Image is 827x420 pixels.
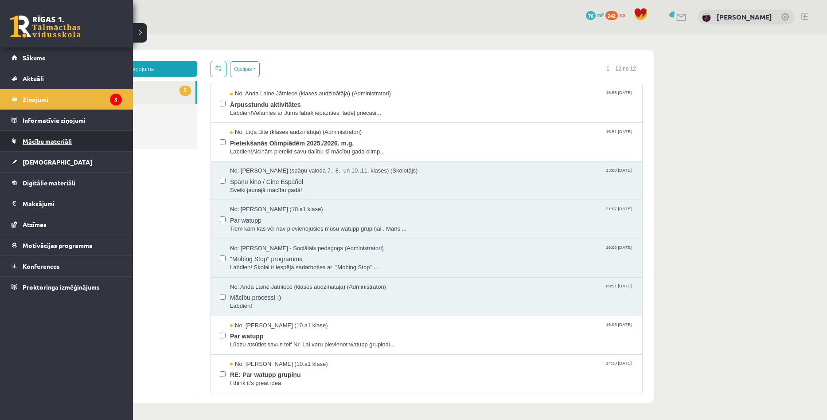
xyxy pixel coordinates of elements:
[12,193,122,214] a: Maksājumi
[569,133,598,139] span: 13:00 [DATE]
[195,133,598,160] a: No: [PERSON_NAME] (spāņu valoda 7., 8., un 10.,11. klases) (Skolotājs) 13:00 [DATE] Spāņu kino / ...
[23,283,100,291] span: Proktoringa izmēģinājums
[12,152,122,172] a: [DEMOGRAPHIC_DATA]
[586,11,596,20] span: 76
[23,179,75,187] span: Digitālie materiāli
[195,210,598,238] a: No: [PERSON_NAME] - Sociālais pedagogs (Administratori) 16:06 [DATE] "Mobing Stop" programma Labd...
[12,68,122,89] a: Aktuāli
[23,220,47,228] span: Atzīmes
[12,110,122,130] a: Informatīvie ziņojumi
[195,64,598,75] span: Ārpusstundu aktivitātes
[12,131,122,151] a: Mācību materiāli
[195,94,598,122] a: No: Līga Bite (klases audzinātāja) (Administratori) 15:51 [DATE] Pieteikšanās Olimpiādēm 2025./20...
[195,102,598,114] span: Pieteikšanās Olimpiādēm 2025./2026. m.g.
[27,27,162,43] a: Jauns ziņojums
[195,75,598,83] span: Labdien!Vēlamies ar Jums labāk iepazīties, tādēļ priecāsi...
[569,287,598,294] span: 16:05 [DATE]
[27,92,161,115] a: Dzēstie
[702,13,711,22] img: Aivars Brālis
[564,27,607,43] span: 1 – 12 no 12
[23,262,60,270] span: Konferences
[195,306,598,315] span: Lūdzu atsūtiet savus telf Nr. Lai varu pievienot watupp grupiņai...
[195,152,598,161] span: Sveiki jaunajā mācību gadā!
[12,256,122,276] a: Konferences
[569,55,598,62] span: 16:55 [DATE]
[27,70,161,92] a: Nosūtītie
[110,94,122,106] i: 5
[195,345,598,353] span: I think it's great idea
[195,229,598,238] span: Labdien! Skolai ir iespēja sadarboties ar "Mobing Stop" ...
[23,241,93,249] span: Motivācijas programma
[195,334,598,345] span: RE: Par watupp grupiņu
[12,277,122,297] a: Proktoringa izmēģinājums
[12,89,122,110] a: Ziņojumi5
[569,249,598,255] span: 09:51 [DATE]
[195,141,598,152] span: Spāņu kino / Cine Español
[195,180,598,191] span: Par watupp
[27,47,160,70] a: 5Ienākošie
[195,287,293,296] span: No: [PERSON_NAME] (10.a1 klase)
[23,75,44,82] span: Aktuāli
[605,11,618,20] span: 242
[717,12,772,21] a: [PERSON_NAME]
[23,193,122,214] legend: Maksājumi
[569,94,598,101] span: 15:51 [DATE]
[195,287,598,315] a: No: [PERSON_NAME] (10.a1 klase) 16:05 [DATE] Par watupp Lūdzu atsūtiet savus telf Nr. Lai varu pi...
[195,268,598,276] span: Labdien!
[569,171,598,178] span: 21:07 [DATE]
[144,51,156,62] span: 5
[195,326,293,334] span: No: [PERSON_NAME] (10.a1 klase)
[195,133,382,141] span: No: [PERSON_NAME] (spāņu valoda 7., 8., un 10.,11. klases) (Skolotājs)
[195,191,598,199] span: Tiem kam kas vēl nav pievienojušies mūsu watupp grupiņai . Mans ...
[12,214,122,235] a: Atzīmes
[195,249,598,276] a: No: Anda Laine Jātniece (klases audzinātāja) (Administratori) 09:51 [DATE] Mācību process! :) Lab...
[195,326,598,353] a: No: [PERSON_NAME] (10.a1 klase) 14:38 [DATE] RE: Par watupp grupiņu I think it's great idea
[619,11,625,18] span: xp
[195,249,351,257] span: No: Anda Laine Jātniece (klases audzinātāja) (Administratori)
[23,54,45,62] span: Sākums
[23,137,72,145] span: Mācību materiāli
[195,210,348,219] span: No: [PERSON_NAME] - Sociālais pedagogs (Administratori)
[195,55,355,64] span: No: Anda Laine Jātniece (klases audzinātāja) (Administratori)
[195,55,598,83] a: No: Anda Laine Jātniece (klases audzinātāja) (Administratori) 16:55 [DATE] Ārpusstundu aktivitāte...
[605,11,629,18] a: 242 xp
[195,171,288,180] span: No: [PERSON_NAME] (10.a1 klase)
[10,16,81,38] a: Rīgas 1. Tālmācības vidusskola
[569,326,598,333] span: 14:38 [DATE]
[23,89,122,110] legend: Ziņojumi
[12,173,122,193] a: Digitālie materiāli
[195,295,598,306] span: Par watupp
[195,218,598,229] span: "Mobing Stop" programma
[195,114,598,122] span: Labdien!Aicinām pieteikt savu dalību šī mācību gada olimp...
[12,47,122,68] a: Sākums
[12,235,122,255] a: Motivācijas programma
[195,257,598,268] span: Mācību process! :)
[597,11,604,18] span: mP
[195,27,224,43] button: Opcijas
[23,110,122,130] legend: Informatīvie ziņojumi
[23,158,92,166] span: [DEMOGRAPHIC_DATA]
[569,210,598,217] span: 16:06 [DATE]
[195,94,326,102] span: No: Līga Bite (klases audzinātāja) (Administratori)
[195,171,598,199] a: No: [PERSON_NAME] (10.a1 klase) 21:07 [DATE] Par watupp Tiem kam kas vēl nav pievienojušies mūsu ...
[586,11,604,18] a: 76 mP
